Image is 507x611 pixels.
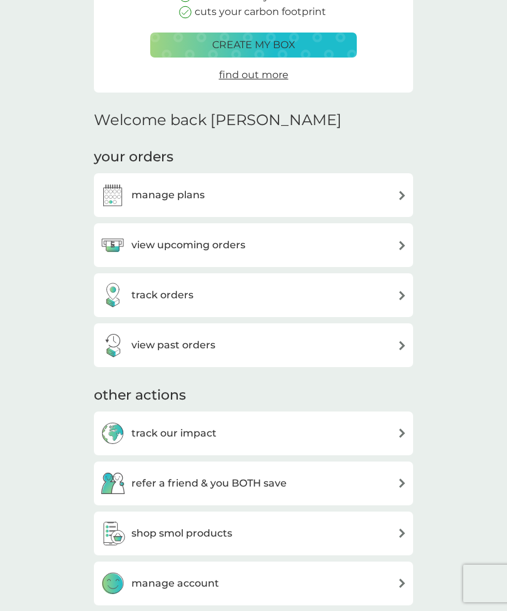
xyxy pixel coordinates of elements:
a: find out more [219,67,289,83]
span: find out more [219,69,289,81]
img: arrow right [397,291,407,300]
h3: refer a friend & you BOTH save [131,475,287,492]
img: arrow right [397,528,407,538]
p: cuts your carbon footprint [195,4,326,20]
h3: other actions [94,386,186,405]
p: create my box [212,37,295,53]
h3: view past orders [131,337,215,353]
img: arrow right [397,191,407,200]
img: arrow right [397,341,407,350]
img: arrow right [397,241,407,250]
img: arrow right [397,428,407,438]
button: create my box [150,33,357,58]
h3: shop smol products [131,525,232,542]
h3: view upcoming orders [131,237,245,253]
img: arrow right [397,478,407,488]
h3: track orders [131,287,193,303]
h3: manage plans [131,187,205,203]
h2: Welcome back [PERSON_NAME] [94,111,342,129]
img: arrow right [397,578,407,588]
h3: track our impact [131,425,217,442]
h3: your orders [94,148,173,167]
h3: manage account [131,575,219,592]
